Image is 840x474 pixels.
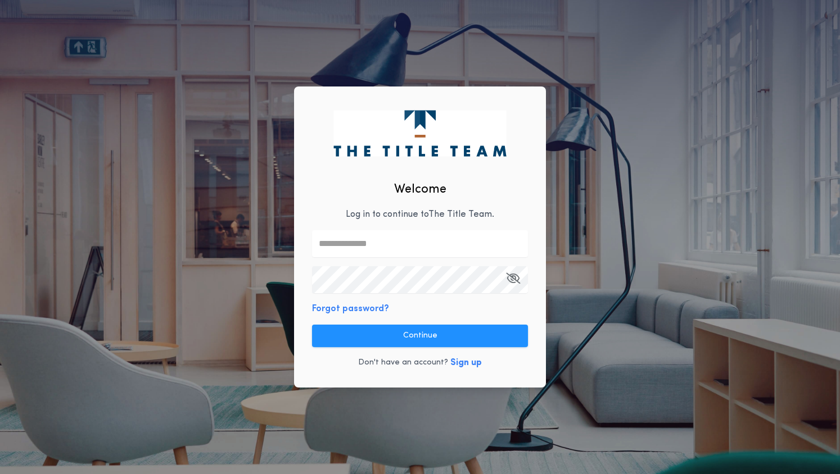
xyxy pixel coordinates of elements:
[346,208,494,221] p: Log in to continue to The Title Team .
[394,180,446,199] h2: Welcome
[312,302,389,316] button: Forgot password?
[450,356,482,370] button: Sign up
[358,357,448,368] p: Don't have an account?
[333,110,506,156] img: logo
[312,325,528,347] button: Continue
